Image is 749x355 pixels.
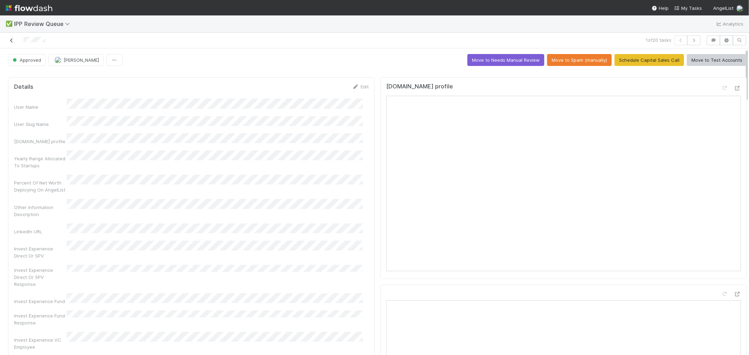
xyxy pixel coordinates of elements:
div: LinkedIn URL [14,228,67,235]
a: My Tasks [674,5,702,12]
div: Invest Experience Direct Or SPV Response [14,267,67,288]
button: [PERSON_NAME] [48,54,104,66]
button: Schedule Capital Sales Call [615,54,684,66]
a: Analytics [716,20,743,28]
button: Approved [8,54,46,66]
div: [DOMAIN_NAME] profile [14,138,67,145]
div: Invest Experience Direct Or SPV [14,245,67,259]
span: Approved [11,57,41,63]
span: IPP Review Queue [14,20,73,27]
a: Edit [352,84,369,89]
div: Percent Of Net Worth Deploying On AngelList [14,179,67,193]
div: Help [652,5,669,12]
span: AngelList [713,5,734,11]
img: avatar_cd4e5e5e-3003-49e5-bc76-fd776f359de9.png [54,56,61,63]
div: Invest Experience VC Employee [14,336,67,350]
button: Move to Needs Manual Review [467,54,544,66]
img: logo-inverted-e16ddd16eac7371096b0.svg [6,2,52,14]
div: Invest Experience Fund Response [14,312,67,326]
div: Other Information Description [14,204,67,218]
div: User Name [14,103,67,110]
h5: Details [14,83,33,91]
h5: [DOMAIN_NAME] profile [386,83,453,90]
img: avatar_cd4e5e5e-3003-49e5-bc76-fd776f359de9.png [736,5,743,12]
div: Invest Experience Fund [14,298,67,305]
button: Move to Test Accounts [687,54,747,66]
span: [PERSON_NAME] [64,57,99,63]
span: 1 of 20 tasks [646,36,671,43]
div: User Slug Name [14,121,67,128]
span: ✅ [6,21,13,27]
span: My Tasks [674,5,702,11]
div: Yearly Range Allocated To Startups [14,155,67,169]
button: Move to Spam (manually) [547,54,612,66]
